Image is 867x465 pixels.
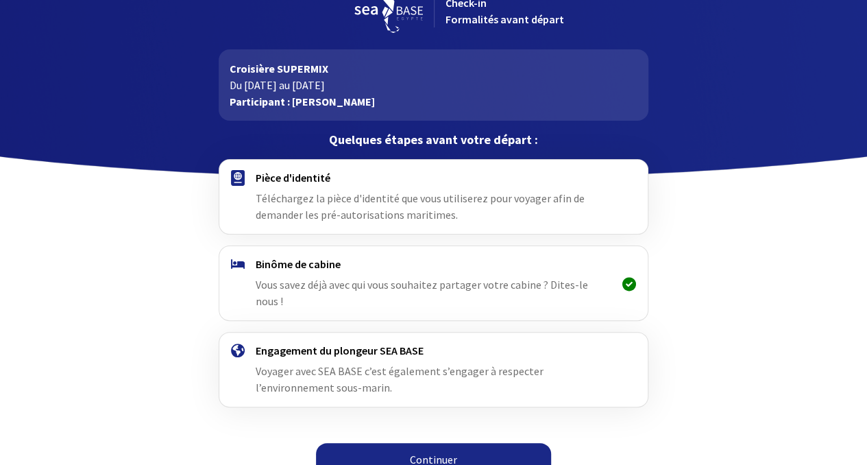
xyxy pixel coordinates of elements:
[231,259,245,269] img: binome.svg
[231,344,245,357] img: engagement.svg
[230,93,637,110] p: Participant : [PERSON_NAME]
[256,278,588,308] span: Vous savez déjà avec qui vous souhaitez partager votre cabine ? Dites-le nous !
[256,191,585,222] span: Téléchargez la pièce d'identité que vous utiliserez pour voyager afin de demander les pré-autoris...
[256,344,611,357] h4: Engagement du plongeur SEA BASE
[256,364,544,394] span: Voyager avec SEA BASE c’est également s’engager à respecter l’environnement sous-marin.
[230,77,637,93] p: Du [DATE] au [DATE]
[219,132,648,148] p: Quelques étapes avant votre départ :
[256,171,611,184] h4: Pièce d'identité
[256,257,611,271] h4: Binôme de cabine
[231,170,245,186] img: passport.svg
[230,60,637,77] p: Croisière SUPERMIX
